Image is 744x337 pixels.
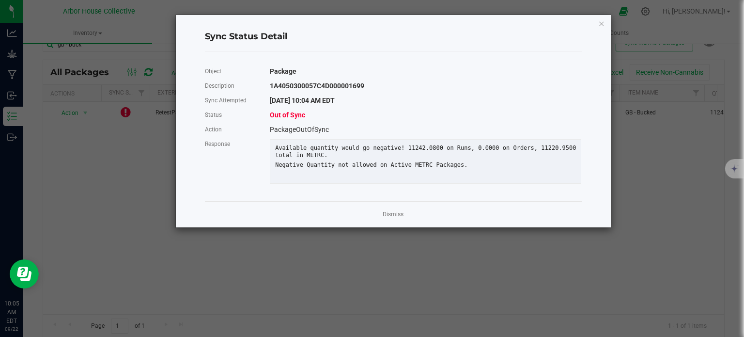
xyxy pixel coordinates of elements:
[198,64,263,79] div: Object
[198,79,263,93] div: Description
[263,122,589,137] div: PackageOutOfSync
[10,259,39,289] iframe: Resource center
[198,93,263,108] div: Sync Attempted
[205,31,287,43] span: Sync Status Detail
[383,210,403,219] a: Dismiss
[263,79,589,93] div: 1A4050300057C4D000001699
[598,17,605,29] button: Close
[263,93,589,108] div: [DATE] 10:04 AM EDT
[268,144,583,159] div: Available quantity would go negative! 11242.0800 on Runs, 0.0000 on Orders, 11220.9500 total in M...
[263,64,589,79] div: Package
[268,161,583,169] div: Negative Quantity not allowed on Active METRC Packages.
[270,111,305,119] span: Out of Sync
[198,122,263,137] div: Action
[198,137,263,151] div: Response
[198,108,263,122] div: Status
